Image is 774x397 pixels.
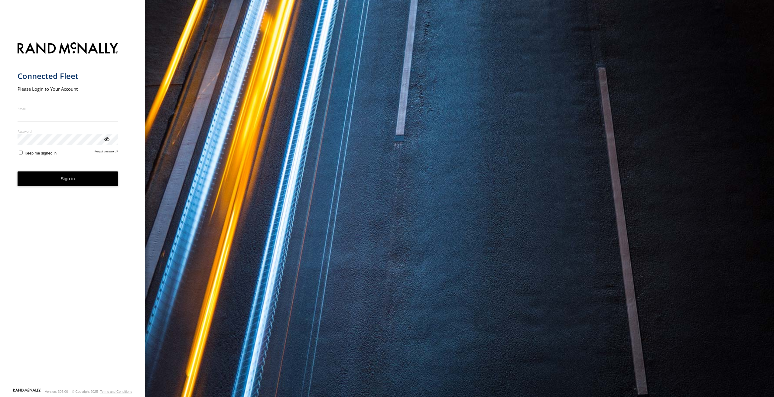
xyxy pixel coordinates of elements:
label: Password [18,129,118,134]
input: Keep me signed in [19,151,23,155]
a: Forgot password? [95,150,118,155]
div: Version: 306.00 [45,390,68,393]
div: ViewPassword [103,136,109,142]
span: Keep me signed in [24,151,57,155]
label: Email [18,106,118,111]
h1: Connected Fleet [18,71,118,81]
div: © Copyright 2025 - [72,390,132,393]
a: Visit our Website [13,389,41,395]
h2: Please Login to Your Account [18,86,118,92]
button: Sign in [18,171,118,186]
form: main [18,39,128,388]
img: Rand McNally [18,41,118,57]
a: Terms and Conditions [100,390,132,393]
